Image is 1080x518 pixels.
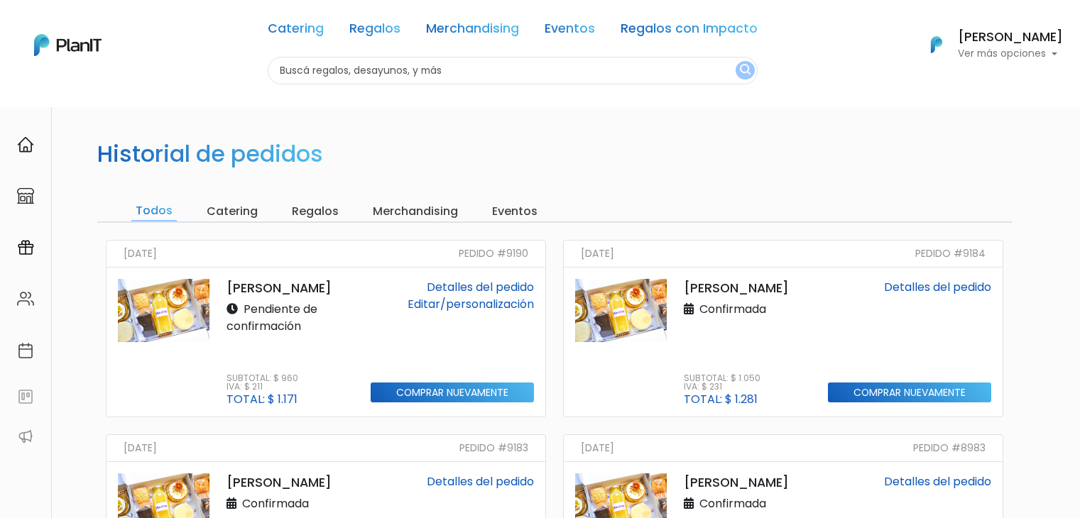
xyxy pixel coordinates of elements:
small: [DATE] [581,441,614,456]
img: marketplace-4ceaa7011d94191e9ded77b95e3339b90024bf715f7c57f8cf31f2d8c509eaba.svg [17,187,34,204]
img: search_button-432b6d5273f82d61273b3651a40e1bd1b912527efae98b1b7a1b2c0702e16a8d.svg [740,64,751,77]
p: [PERSON_NAME] [227,279,354,297]
p: [PERSON_NAME] [227,473,354,492]
img: campaigns-02234683943229c281be62815700db0a1741e53638e28bf9629b52c665b00959.svg [17,239,34,256]
a: Regalos [349,23,400,40]
h6: [PERSON_NAME] [958,31,1063,44]
p: [PERSON_NAME] [684,473,811,492]
p: IVA: $ 211 [227,382,298,391]
img: home-e721727adea9d79c4d83392d1f703f7f8bce08238fde08b1acbfd93340b81755.svg [17,136,34,153]
img: PlanIt Logo [921,29,952,60]
a: Detalles del pedido [427,473,534,490]
p: Subtotal: $ 960 [227,374,298,382]
input: Merchandising [369,202,462,221]
small: [DATE] [124,441,157,456]
small: Pedido #9183 [459,441,528,456]
input: Regalos [288,202,343,221]
img: partners-52edf745621dab592f3b2c58e3bca9d71375a7ef29c3b500c9f145b62cc070d4.svg [17,428,34,445]
a: Detalles del pedido [884,473,991,490]
img: thumb_1.5_cajita_feliz.png [575,279,667,342]
input: Buscá regalos, desayunos, y más [268,57,758,84]
img: feedback-78b5a0c8f98aac82b08bfc38622c3050aee476f2c9584af64705fc4e61158814.svg [17,388,34,405]
button: PlanIt Logo [PERSON_NAME] Ver más opciones [912,26,1063,63]
p: [PERSON_NAME] [684,279,811,297]
p: IVA: $ 231 [684,382,760,391]
img: calendar-87d922413cdce8b2cf7b7f5f62616a5cf9e4887200fb71536465627b3292af00.svg [17,342,34,359]
p: Confirmada [684,495,766,512]
a: Eventos [545,23,595,40]
input: Eventos [488,202,542,221]
small: Pedido #9190 [459,246,528,261]
h2: Historial de pedidos [97,140,323,167]
small: Pedido #9184 [915,246,986,261]
small: [DATE] [581,246,614,261]
img: PlanIt Logo [34,34,102,56]
a: Detalles del pedido [884,279,991,295]
small: Pedido #8983 [913,441,986,456]
a: Editar/personalización [408,296,534,312]
p: Total: $ 1.171 [227,394,298,405]
p: Subtotal: $ 1.050 [684,374,760,382]
a: Detalles del pedido [427,279,534,295]
a: Merchandising [426,23,519,40]
small: [DATE] [124,246,157,261]
input: Comprar nuevamente [371,382,534,403]
p: Pendiente de confirmación [227,301,354,335]
p: Ver más opciones [958,49,1063,59]
input: Comprar nuevamente [828,382,991,403]
p: Total: $ 1.281 [684,394,760,405]
p: Confirmada [684,301,766,318]
img: people-662611757002400ad9ed0e3c099ab2801c6687ba6c219adb57efc949bc21e19d.svg [17,290,34,307]
img: thumb_1.5_cajita_feliz.png [118,279,209,342]
input: Catering [202,202,262,221]
p: Confirmada [227,495,309,512]
input: Todos [131,202,177,221]
a: Catering [268,23,324,40]
a: Regalos con Impacto [621,23,758,40]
